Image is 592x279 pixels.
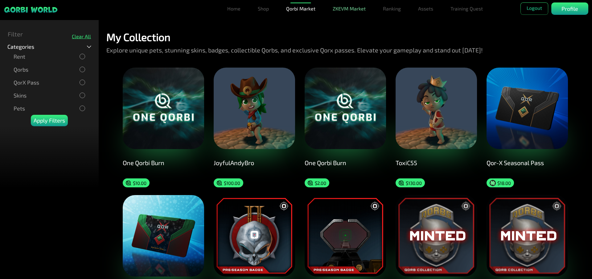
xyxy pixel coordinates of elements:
a: Assets [416,2,436,15]
img: ToxiC55 [396,68,477,149]
p: Skins [14,92,27,99]
p: My Collection [106,31,171,43]
p: Filter [8,29,23,39]
p: Profile [561,5,578,13]
p: $ 130.00 [406,180,422,186]
img: Green One-Tap Sight [305,195,386,277]
img: Qor-X Seasonal Pass [487,68,568,149]
div: Clear All [72,33,91,39]
div: JoyfulAndyBro [214,159,295,166]
p: $ 100.00 [224,180,240,186]
div: One Qorbi Burn [305,159,386,166]
p: Apply Filters [34,116,65,125]
a: Ranking [380,2,403,15]
a: Qorbi Market [284,2,318,15]
img: One Qorbi Burn [123,68,204,149]
img: Qor-X Seasonal Pass Holiday [123,195,204,277]
p: Pets [14,105,25,112]
img: One Qorbi Burn [305,68,386,149]
p: Categories [7,44,34,50]
button: Logout [520,2,548,15]
p: $ 2.00 [315,180,326,186]
div: ToxiC55 [396,159,477,166]
img: sticky brand-logo [4,6,58,13]
p: Qorbs [14,66,28,73]
p: QorX Pass [14,79,39,86]
a: Training Quest [448,2,485,15]
div: Qor-X Seasonal Pass [487,159,568,166]
img: Qorb Premier Badge [487,195,568,277]
img: Platinum Rookie Bronze Level 2 [214,195,295,277]
p: Rent [14,53,25,60]
p: $ 10.00 [133,180,146,186]
a: Home [225,2,243,15]
img: Qorb Premier Badge [396,195,477,277]
div: One Qorbi Burn [123,159,204,166]
img: JoyfulAndyBro [214,68,295,149]
p: Explore unique pets, stunning skins, badges, collectible Qorbs, and exclusive Qorx passes. Elevat... [106,43,483,57]
a: Shop [255,2,271,15]
a: ZKEVM Market [330,2,368,15]
p: $ 18.00 [497,180,511,186]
